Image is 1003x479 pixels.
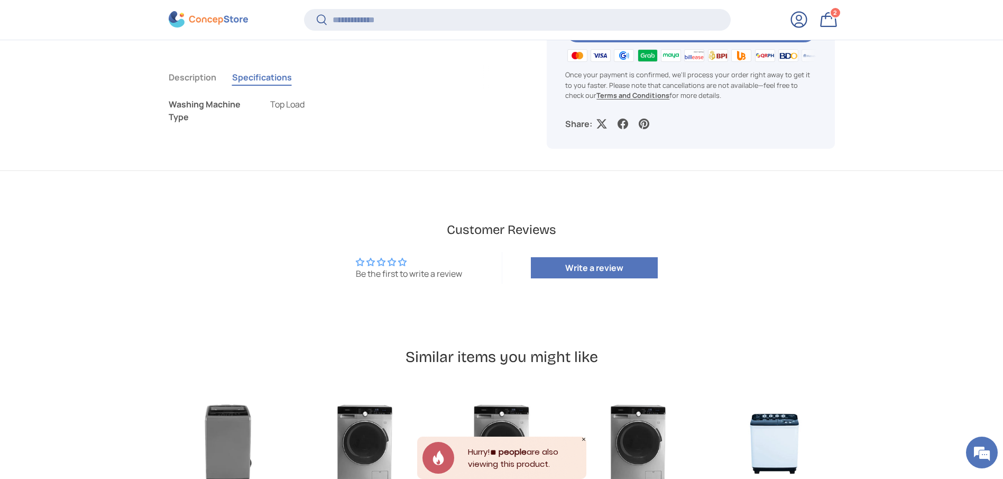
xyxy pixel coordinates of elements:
a: Terms and Conditions [596,90,669,100]
button: Specifications [232,65,292,89]
div: Washing Machine Type [169,98,253,123]
button: Description [169,65,216,89]
span: 2 [833,9,837,17]
p: Share: [565,118,592,130]
img: bdo [777,48,800,64]
div: Be the first to write a review [356,268,462,279]
img: metrobank [800,48,823,64]
img: billease [683,48,706,64]
img: grabpay [636,48,659,64]
p: Once your payment is confirmed, we'll process your order right away to get it to you faster. Plea... [565,70,816,101]
img: bpi [706,48,730,64]
img: master [565,48,588,64]
img: qrph [753,48,776,64]
div: Chat with us now [55,59,178,73]
div: Close [581,437,586,442]
img: gcash [612,48,636,64]
a: Write a review [531,257,658,278]
h2: Customer Reviews [193,221,811,239]
textarea: Type your message and hit 'Enter' [5,289,201,326]
img: ConcepStore [169,12,248,28]
span: We're online! [61,133,146,240]
img: ubp [730,48,753,64]
span: Top Load [270,98,305,110]
img: visa [589,48,612,64]
h2: Similar items you might like [169,347,835,367]
div: Minimize live chat window [173,5,199,31]
img: maya [659,48,683,64]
